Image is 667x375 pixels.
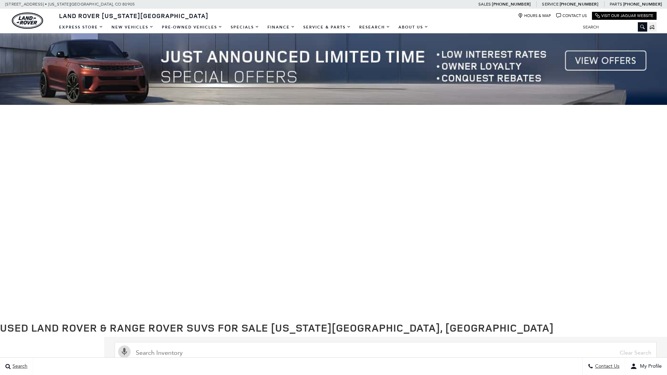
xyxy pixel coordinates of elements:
span: Parts [610,2,622,7]
a: Finance [263,21,299,33]
a: Hours & Map [518,13,551,18]
a: [STREET_ADDRESS] • [US_STATE][GEOGRAPHIC_DATA], CO 80905 [5,2,135,7]
a: About Us [394,21,433,33]
img: Land Rover [12,12,43,29]
a: [PHONE_NUMBER] [492,1,530,7]
span: Contact Us [593,364,619,369]
nav: Main Navigation [55,21,433,33]
a: Specials [227,21,263,33]
a: land-rover [12,12,43,29]
span: Land Rover [US_STATE][GEOGRAPHIC_DATA] [59,11,208,20]
input: Search [578,23,647,31]
a: Land Rover [US_STATE][GEOGRAPHIC_DATA] [55,11,213,20]
a: [PHONE_NUMBER] [560,1,598,7]
a: Contact Us [556,13,587,18]
span: Service [542,2,558,7]
a: [PHONE_NUMBER] [623,1,662,7]
a: Pre-Owned Vehicles [158,21,227,33]
span: My Profile [637,364,662,369]
a: Research [355,21,394,33]
a: EXPRESS STORE [55,21,107,33]
a: New Vehicles [107,21,158,33]
button: user-profile-menu [625,358,667,375]
span: Search [11,364,27,369]
a: Service & Parts [299,21,355,33]
input: Search Inventory [115,342,657,364]
span: Sales [478,2,491,7]
svg: Click to toggle on voice search [118,345,131,358]
a: Visit Our Jaguar Website [595,13,653,18]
